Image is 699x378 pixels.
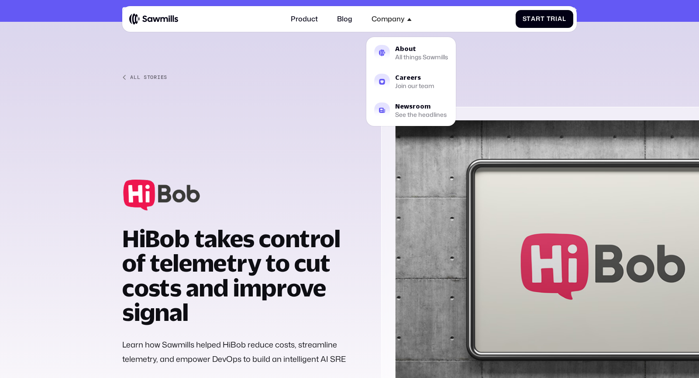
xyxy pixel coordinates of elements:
[531,15,536,23] span: a
[527,15,531,23] span: t
[332,10,358,28] a: Blog
[558,15,562,23] span: a
[551,15,555,23] span: r
[547,15,551,23] span: T
[523,15,527,23] span: S
[395,103,447,109] div: Newsroom
[555,15,558,23] span: i
[562,15,566,23] span: l
[395,46,448,52] div: About
[122,225,341,326] strong: HiBob takes control of telemetry to cut costs and improve signal
[516,10,573,28] a: StartTrial
[395,75,434,81] div: Careers
[395,112,447,118] div: See the headlines
[372,15,405,23] div: Company
[395,83,434,89] div: Join our team
[541,15,545,23] span: t
[366,28,456,126] nav: Company
[130,74,167,80] div: All Stories
[369,97,453,123] a: NewsroomSee the headlines
[286,10,323,28] a: Product
[366,10,417,28] div: Company
[395,54,448,60] div: All things Sawmills
[122,74,577,80] a: All Stories
[369,68,453,95] a: CareersJoin our team
[536,15,541,23] span: r
[369,40,453,66] a: AboutAll things Sawmills
[122,337,364,366] p: Learn how Sawmills helped HiBob reduce costs, streamline telemetry, and empower DevOps to build a...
